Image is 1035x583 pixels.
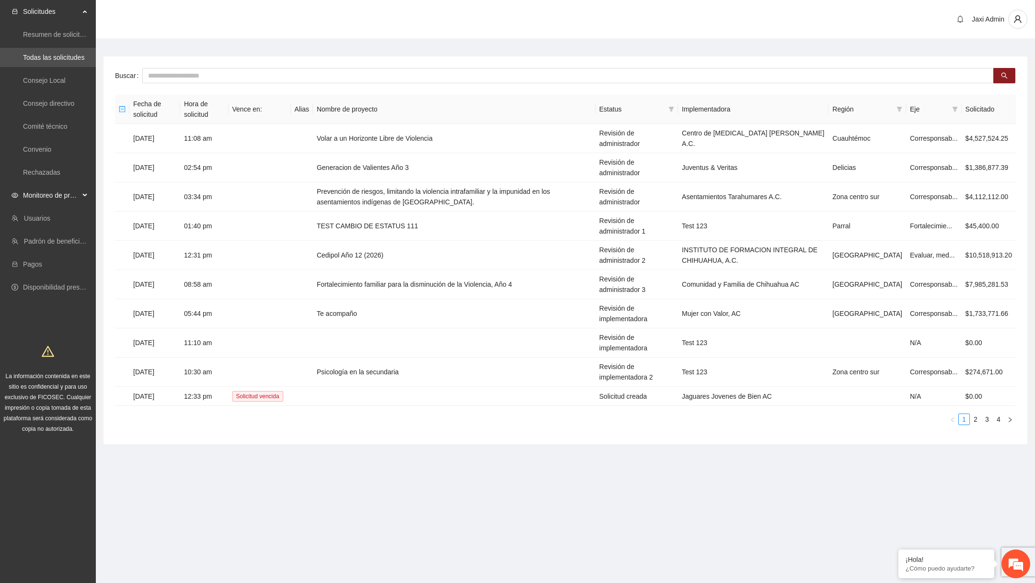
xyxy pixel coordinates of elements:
[129,270,180,299] td: [DATE]
[313,299,596,328] td: Te acompaño
[970,414,981,425] a: 2
[828,212,906,241] td: Parral
[906,387,962,406] td: N/A
[129,124,180,153] td: [DATE]
[1004,414,1016,425] li: Next Page
[910,222,952,230] span: Fortalecimie...
[947,414,958,425] button: left
[313,124,596,153] td: Volar a un Horizonte Libre de Violencia
[972,15,1004,23] span: Jaxi Admin
[313,241,596,270] td: Cedipol Año 12 (2026)
[129,299,180,328] td: [DATE]
[828,153,906,182] td: Delicias
[129,95,180,124] th: Fecha de solicitud
[596,299,678,328] td: Revisión de implementadora
[950,417,955,423] span: left
[962,212,1016,241] td: $45,400.00
[180,182,229,212] td: 03:34 pm
[129,153,180,182] td: [DATE]
[23,77,66,84] a: Consejo Local
[180,153,229,182] td: 02:54 pm
[895,102,904,116] span: filter
[906,328,962,358] td: N/A
[678,270,828,299] td: Comunidad y Familia de Chihuahua AC
[897,106,902,112] span: filter
[4,373,92,432] span: La información contenida en este sitio es confidencial y para uso exclusivo de FICOSEC. Cualquier...
[232,391,283,402] span: Solicitud vencida
[906,565,987,572] p: ¿Cómo puedo ayudarte?
[962,299,1016,328] td: $1,733,771.66
[24,237,94,245] a: Padrón de beneficiarios
[910,280,958,288] span: Corresponsab...
[910,193,958,201] span: Corresponsab...
[129,328,180,358] td: [DATE]
[596,358,678,387] td: Revisión de implementadora 2
[962,241,1016,270] td: $10,518,913.20
[828,241,906,270] td: [GEOGRAPHIC_DATA]
[959,414,969,425] a: 1
[962,153,1016,182] td: $1,386,877.39
[1007,417,1013,423] span: right
[129,387,180,406] td: [DATE]
[23,168,60,176] a: Rechazadas
[313,95,596,124] th: Nombre de proyecto
[962,387,1016,406] td: $0.00
[229,95,291,124] th: Vence en:
[180,270,229,299] td: 08:58 am
[982,414,992,425] a: 3
[910,164,958,171] span: Corresponsab...
[678,212,828,241] td: Test 123
[906,556,987,563] div: ¡Hola!
[953,15,967,23] span: bell
[910,368,958,376] span: Corresponsab...
[596,328,678,358] td: Revisión de implementadora
[596,241,678,270] td: Revisión de administrador 2
[910,310,958,317] span: Corresponsab...
[1001,72,1008,80] span: search
[23,283,105,291] a: Disponibilidad presupuestal
[1009,15,1027,23] span: user
[668,106,674,112] span: filter
[962,124,1016,153] td: $4,527,524.25
[596,124,678,153] td: Revisión de administrador
[23,260,42,268] a: Pagos
[42,345,54,358] span: warning
[828,124,906,153] td: Cuauhtémoc
[950,102,960,116] span: filter
[24,214,50,222] a: Usuarios
[596,387,678,406] td: Solicitud creada
[11,192,18,199] span: eye
[678,124,828,153] td: Centro de [MEDICAL_DATA] [PERSON_NAME] A.C.
[180,124,229,153] td: 11:08 am
[953,11,968,27] button: bell
[952,106,958,112] span: filter
[678,153,828,182] td: Juventus & Veritas
[993,414,1004,425] li: 4
[119,106,126,112] span: minus-square
[1004,414,1016,425] button: right
[678,387,828,406] td: Jaguares Jovenes de Bien AC
[599,104,665,114] span: Estatus
[291,95,313,124] th: Alias
[993,68,1015,83] button: search
[910,135,958,142] span: Corresponsab...
[596,270,678,299] td: Revisión de administrador 3
[313,153,596,182] td: Generacion de Valientes Año 3
[115,68,142,83] label: Buscar
[947,414,958,425] li: Previous Page
[678,182,828,212] td: Asentamientos Tarahumares A.C.
[313,212,596,241] td: TEST CAMBIO DE ESTATUS 111
[596,212,678,241] td: Revisión de administrador 1
[129,241,180,270] td: [DATE]
[180,212,229,241] td: 01:40 pm
[180,387,229,406] td: 12:33 pm
[910,104,948,114] span: Eje
[180,299,229,328] td: 05:44 pm
[23,2,80,21] span: Solicitudes
[993,414,1004,425] a: 4
[962,95,1016,124] th: Solicitado
[180,241,229,270] td: 12:31 pm
[962,182,1016,212] td: $4,112,112.00
[828,270,906,299] td: [GEOGRAPHIC_DATA]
